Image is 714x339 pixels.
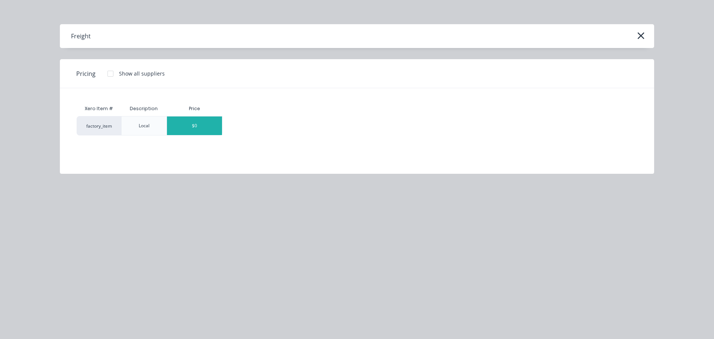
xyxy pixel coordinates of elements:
div: $0 [167,116,222,135]
div: Price [167,101,222,116]
div: factory_item [77,116,121,135]
div: Show all suppliers [119,70,165,77]
div: Description [124,99,164,118]
div: Freight [71,32,91,41]
div: Xero Item # [77,101,121,116]
div: Local [139,122,149,129]
span: Pricing [76,69,96,78]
